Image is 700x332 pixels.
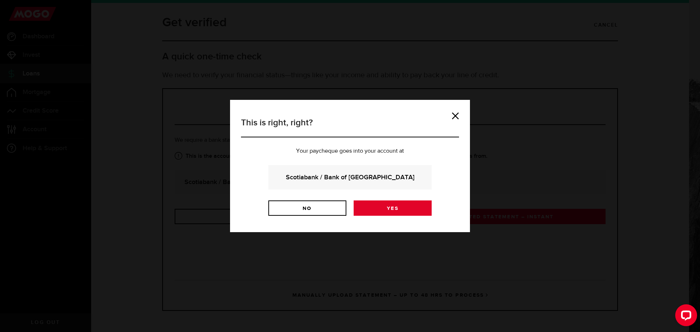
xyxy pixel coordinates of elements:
[669,301,700,332] iframe: LiveChat chat widget
[354,200,432,216] a: Yes
[241,116,459,137] h3: This is right, right?
[241,148,459,154] p: Your paycheque goes into your account at
[278,172,422,182] strong: Scotiabank / Bank of [GEOGRAPHIC_DATA]
[268,200,346,216] a: No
